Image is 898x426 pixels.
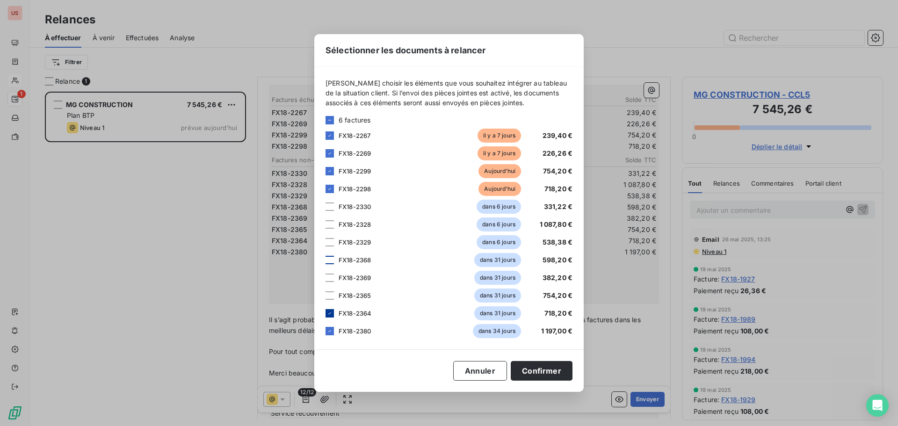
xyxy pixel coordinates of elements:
span: 331,22 € [544,202,572,210]
span: FX18-2328 [339,221,371,228]
span: dans 31 jours [474,271,521,285]
span: 754,20 € [543,167,572,175]
span: dans 6 jours [477,235,521,249]
span: 754,20 € [543,291,572,299]
span: il y a 7 jours [478,129,521,143]
span: 226,26 € [543,149,572,157]
span: 1 197,00 € [541,327,573,335]
span: dans 31 jours [474,253,521,267]
span: FX18-2299 [339,167,371,175]
span: [PERSON_NAME] choisir les éléments que vous souhaitez intégrer au tableau de la situation client.... [326,78,572,108]
span: Aujourd’hui [478,164,521,178]
span: dans 6 jours [477,217,521,231]
span: FX18-2368 [339,256,371,264]
span: FX18-2329 [339,238,371,246]
span: FX18-2380 [339,327,371,335]
span: FX18-2267 [339,132,370,139]
span: Sélectionner les documents à relancer [326,44,486,57]
span: dans 34 jours [473,324,521,338]
span: FX18-2365 [339,292,371,299]
span: 239,40 € [543,131,572,139]
div: Open Intercom Messenger [866,394,889,417]
span: FX18-2330 [339,203,371,210]
span: 538,38 € [543,238,572,246]
span: 382,20 € [543,274,572,282]
span: Aujourd’hui [478,182,521,196]
span: dans 31 jours [474,289,521,303]
button: Confirmer [511,361,572,381]
span: 598,20 € [543,256,572,264]
span: 718,20 € [544,309,572,317]
span: FX18-2269 [339,150,371,157]
span: 6 factures [339,115,371,125]
span: FX18-2298 [339,185,371,193]
span: 1 087,80 € [540,220,573,228]
span: dans 31 jours [474,306,521,320]
span: 718,20 € [544,185,572,193]
button: Annuler [453,361,507,381]
span: il y a 7 jours [478,146,521,160]
span: FX18-2364 [339,310,371,317]
span: FX18-2369 [339,274,371,282]
span: dans 6 jours [477,200,521,214]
